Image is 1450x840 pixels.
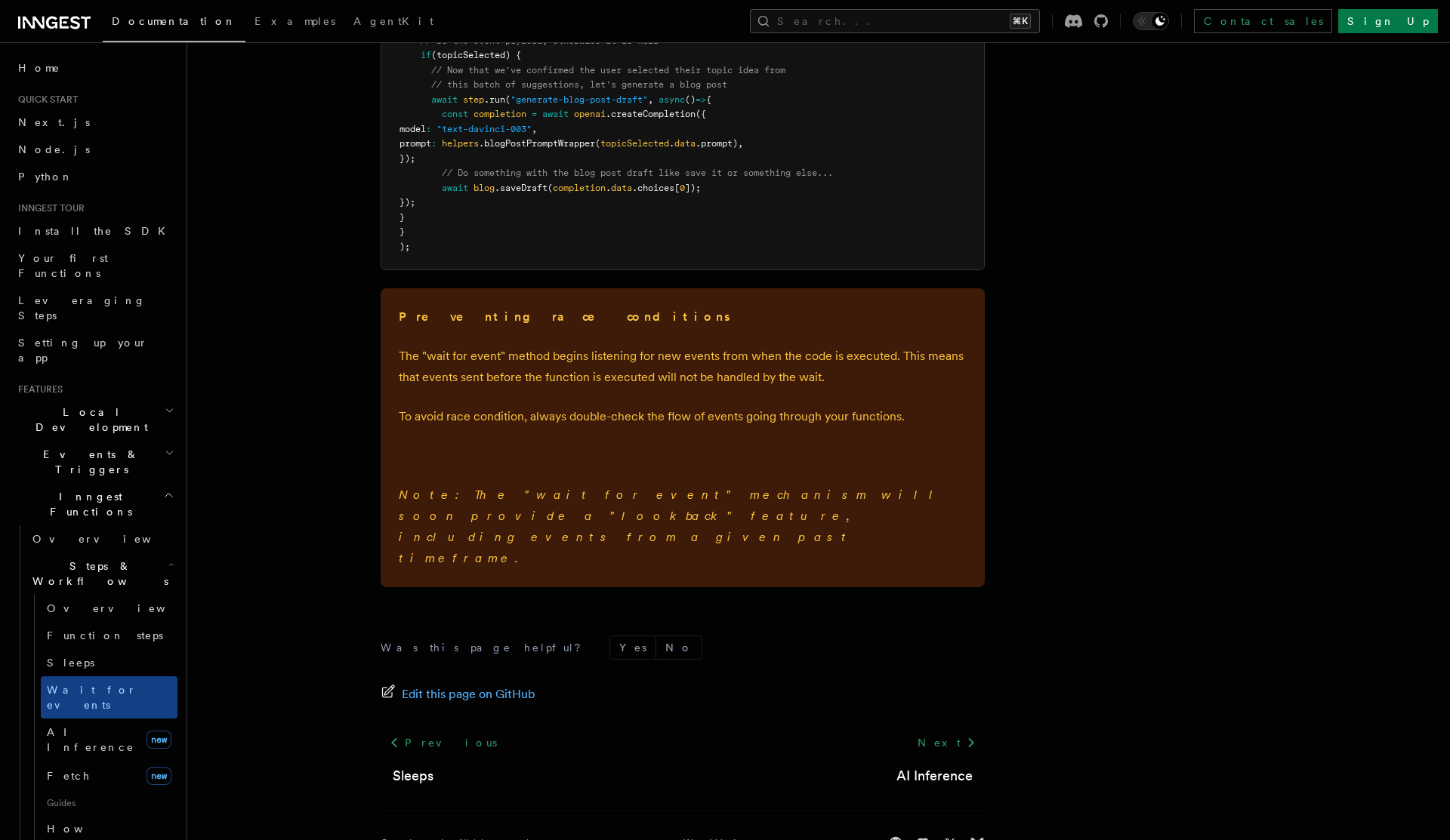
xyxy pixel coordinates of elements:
[511,94,648,105] span: "generate-blog-post-draft"
[400,226,405,237] span: }
[381,684,535,705] a: Edit this page on GitHub
[12,54,177,82] a: Home
[606,109,696,119] span: .createCompletion
[553,183,606,193] span: completion
[381,640,591,655] p: Was this page helpful?
[600,138,669,149] span: topicSelected
[495,183,548,193] span: .saveDraft
[542,109,569,119] span: await
[442,138,479,149] span: helpers
[909,729,985,756] a: Next
[1133,12,1169,30] button: Toggle dark mode
[41,791,177,815] span: Guides
[18,337,148,364] span: Setting up your app
[696,138,738,149] span: .prompt)
[41,761,177,791] a: Fetchnew
[595,138,600,149] span: (
[147,767,171,785] span: new
[431,138,437,149] span: :
[12,489,163,519] span: Inngest Functions
[41,622,177,649] a: Function steps
[41,676,177,718] a: Wait for events
[606,183,611,193] span: .
[402,684,535,705] span: Edit this page on GitHub
[400,212,405,223] span: }
[463,94,484,105] span: step
[18,143,90,155] span: Node.js
[12,287,177,329] a: Leveraging Steps
[532,109,537,119] span: =
[680,183,685,193] span: 0
[696,109,706,119] span: ({
[399,488,944,565] em: Note: The "wait for event" mechanism will soon provide a "lookback" feature, including events fro...
[12,405,165,435] span: Local Development
[484,94,505,105] span: .run
[12,217,177,245] a: Install the SDK
[421,35,659,46] span: // be the event payload, otherwise it is null
[1194,9,1332,33] a: Contact sales
[479,138,595,149] span: .blogPostPromptWrapper
[574,109,606,119] span: openai
[26,558,168,589] span: Steps & Workflows
[669,138,674,149] span: .
[400,153,415,164] span: });
[400,124,426,134] span: model
[442,109,468,119] span: const
[47,726,134,753] span: AI Inference
[26,552,177,595] button: Steps & Workflows
[103,5,245,42] a: Documentation
[400,197,415,208] span: });
[431,94,458,105] span: await
[896,765,973,786] a: AI Inference
[47,657,94,669] span: Sleeps
[12,245,177,287] a: Your first Functions
[442,168,833,178] span: // Do something with the blog post draft like save it or something else...
[706,94,711,105] span: {
[648,94,653,105] span: ,
[474,109,526,119] span: completion
[632,183,680,193] span: .choices[
[12,483,177,525] button: Inngest Functions
[426,124,431,134] span: :
[12,441,177,483] button: Events & Triggers
[12,447,165,477] span: Events & Triggers
[738,138,743,149] span: ,
[12,163,177,190] a: Python
[26,525,177,552] a: Overview
[47,770,91,782] span: Fetch
[12,202,85,214] span: Inngest tour
[421,50,431,60] span: if
[18,294,146,322] span: Leveraging Steps
[611,183,632,193] span: data
[12,398,177,441] button: Local Development
[41,718,177,761] a: AI Inferencenew
[659,94,685,105] span: async
[437,124,532,134] span: "text-davinci-003"
[548,183,553,193] span: (
[696,94,706,105] span: =>
[18,116,90,128] span: Next.js
[656,636,702,659] button: No
[674,138,696,149] span: data
[112,15,236,27] span: Documentation
[685,94,696,105] span: ()
[18,171,73,183] span: Python
[41,649,177,676] a: Sleeps
[431,79,727,90] span: // this batch of suggestions, let's generate a blog post
[32,533,188,545] span: Overview
[431,65,785,75] span: // Now that we've confirmed the user selected their topic idea from
[47,684,137,711] span: Wait for events
[12,109,177,136] a: Next.js
[255,15,335,27] span: Examples
[12,383,63,395] span: Features
[12,136,177,163] a: Node.js
[442,183,468,193] span: await
[1338,9,1438,33] a: Sign Up
[353,15,433,27] span: AgentKit
[1010,14,1031,29] kbd: ⌘K
[393,765,433,786] a: Sleeps
[399,346,967,388] p: The "wait for event" method begins listening for new events from when the code is executed. This ...
[685,183,701,193] span: ]);
[12,94,78,106] span: Quick start
[399,406,967,427] p: To avoid race condition, always double-check the flow of events going through your functions.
